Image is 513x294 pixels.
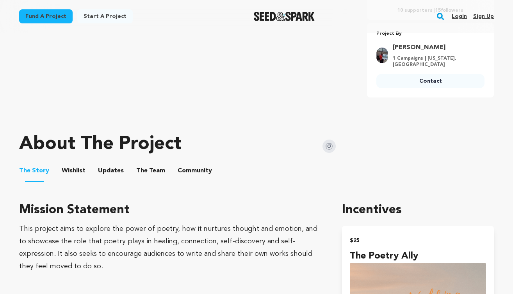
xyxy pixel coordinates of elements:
span: Wishlist [62,166,85,175]
a: Seed&Spark Homepage [254,12,315,21]
a: Contact [376,74,484,88]
div: This project aims to explore the power of poetry, how it nurtures thought and emotion, and to sho... [19,223,323,273]
a: Login [452,10,467,23]
h3: Mission Statement [19,201,323,220]
a: Sign up [473,10,494,23]
p: Project By [376,29,484,38]
h2: $25 [350,235,486,246]
span: The [19,166,30,175]
a: Fund a project [19,9,73,23]
a: Start a project [77,9,133,23]
span: Updates [98,166,124,175]
img: d58b8397c56cce82.jpg [376,48,388,63]
img: Seed&Spark Instagram Icon [322,140,336,153]
img: Seed&Spark Logo Dark Mode [254,12,315,21]
h4: The Poetry Ally [350,249,486,263]
span: The [136,166,148,175]
h1: Incentives [342,201,494,220]
span: Story [19,166,49,175]
a: Goto Abigail Bogle profile [393,43,480,52]
p: 1 Campaigns | [US_STATE], [GEOGRAPHIC_DATA] [393,55,480,68]
span: Team [136,166,165,175]
h1: About The Project [19,135,182,154]
span: Community [178,166,212,175]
